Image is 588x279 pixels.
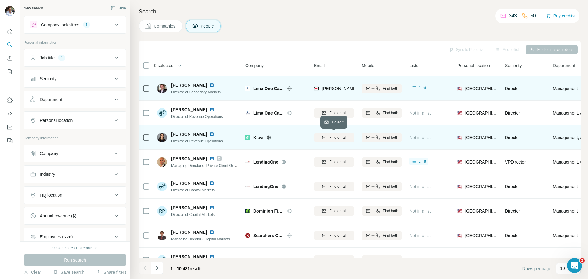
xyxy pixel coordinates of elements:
button: Personal location [24,113,126,128]
button: Find email [314,182,354,191]
div: HQ location [40,192,62,198]
span: Personal location [457,62,490,69]
span: [PERSON_NAME][EMAIL_ADDRESS][DOMAIN_NAME] [322,86,430,91]
button: Find email [314,231,354,240]
img: Logo of Kiavi [245,135,250,140]
span: Director [505,209,520,213]
span: [GEOGRAPHIC_DATA] [465,159,498,165]
span: Find email [329,135,346,140]
img: Avatar [157,108,167,118]
span: 0 selected [154,62,174,69]
span: Director of Secondary Markets [171,90,221,94]
div: 1 [58,55,65,61]
img: Logo of Lima One Capital [245,111,250,115]
span: LendingOne [253,159,278,165]
span: Not in a list [409,233,431,238]
div: Industry [40,171,55,177]
span: Lima One Capital [253,110,284,116]
span: Director [505,184,520,189]
img: LinkedIn logo [209,107,214,112]
button: Save search [53,269,84,275]
img: Avatar [157,84,167,93]
div: Job title [40,55,55,61]
span: 31 [185,266,190,271]
button: Find both [362,182,402,191]
img: Logo of Casa Lending [245,258,250,262]
span: Managing Director of Private Client Group and Vice President of Capital Markets [171,163,302,168]
span: Management [553,183,578,190]
span: [PERSON_NAME] [171,180,207,186]
img: Avatar [157,182,167,191]
div: RP [157,206,167,216]
span: [PERSON_NAME] [171,107,207,113]
img: LinkedIn logo [209,230,214,235]
span: Find both [383,233,398,238]
img: Avatar [5,6,15,16]
div: Company lookalikes [41,22,79,28]
button: Company lookalikes1 [24,17,126,32]
span: [GEOGRAPHIC_DATA] [465,110,498,116]
span: 🇺🇸 [457,257,462,263]
span: Management [553,232,578,239]
span: Company [245,62,264,69]
span: Not in a list [409,209,431,213]
span: Find email [329,208,346,214]
p: Personal information [24,40,126,45]
img: LinkedIn logo [209,254,214,259]
button: Find both [362,108,402,118]
button: Find both [362,255,402,265]
button: Job title1 [24,51,126,65]
span: [GEOGRAPHIC_DATA] [465,183,498,190]
button: Clear [24,269,41,275]
span: Find both [383,208,398,214]
h4: Search [139,7,581,16]
span: 1 list [419,85,426,91]
span: 🇺🇸 [457,134,462,141]
button: Find email [314,157,354,167]
img: Avatar [157,255,167,265]
span: results [171,266,202,271]
span: [GEOGRAPHIC_DATA] [465,208,498,214]
span: Director of Capital Markets [171,213,215,217]
span: Director [505,135,520,140]
span: Not in a list [409,135,431,140]
button: Dashboard [5,122,15,133]
div: Seniority [40,76,56,82]
button: Hide [107,4,130,13]
span: Management [553,85,578,92]
div: Department [40,96,62,103]
button: Department [24,92,126,107]
span: Dominion Financial [253,208,284,214]
img: Logo of LendingOne [245,160,250,164]
span: 1 list [419,159,426,164]
button: Search [5,39,15,50]
img: LinkedIn logo [209,132,214,137]
span: Find both [383,257,398,263]
span: LendingOne [253,183,278,190]
div: Annual revenue ($) [40,213,76,219]
span: [PERSON_NAME] [171,205,207,211]
span: [GEOGRAPHIC_DATA] [465,85,498,92]
span: Email [314,62,325,69]
button: Feedback [5,135,15,146]
div: New search [24,6,43,11]
button: Quick start [5,26,15,37]
span: Director of Revenue Operations [171,139,223,143]
button: Company [24,146,126,161]
span: Director of Capital Markets [171,188,215,192]
span: Find email [329,159,346,165]
img: Logo of LendingOne [245,184,250,189]
span: [PERSON_NAME] [171,156,207,162]
span: [GEOGRAPHIC_DATA] [465,134,498,141]
span: 1 - 10 [171,266,182,271]
span: [GEOGRAPHIC_DATA] [465,257,498,263]
span: Find both [383,135,398,140]
span: Managing Director - Capital Markets [171,237,230,241]
span: Find email [329,184,346,189]
button: Use Surfe API [5,108,15,119]
img: Logo of Dominion Financial [245,209,250,213]
button: Find both [362,231,402,240]
button: Find email [314,206,354,216]
p: 50 [530,12,536,20]
span: Find both [383,159,398,165]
